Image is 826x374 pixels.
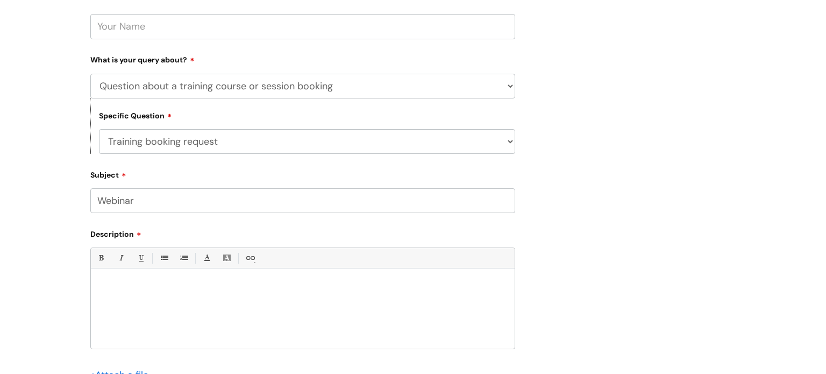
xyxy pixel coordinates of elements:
label: What is your query about? [90,52,515,65]
label: Description [90,226,515,239]
input: Your Name [90,14,515,39]
a: 1. Ordered List (Ctrl-Shift-8) [177,251,190,265]
a: Bold (Ctrl-B) [94,251,108,265]
label: Subject [90,167,515,180]
a: • Unordered List (Ctrl-Shift-7) [157,251,170,265]
a: Underline(Ctrl-U) [134,251,147,265]
label: Specific Question [99,110,172,121]
a: Font Color [200,251,213,265]
a: Italic (Ctrl-I) [114,251,127,265]
a: Link [243,251,257,265]
a: Back Color [220,251,233,265]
